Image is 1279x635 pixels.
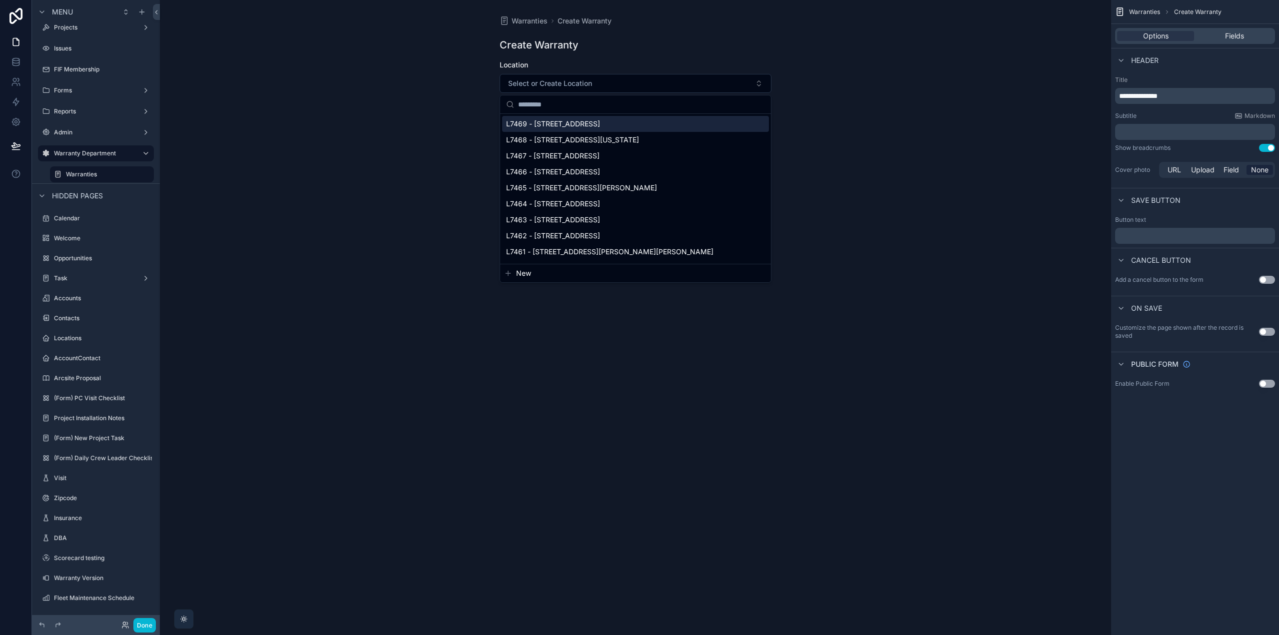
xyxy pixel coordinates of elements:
[1115,228,1275,244] div: scrollable content
[1115,276,1204,284] label: Add a cancel button to the form
[38,124,154,140] a: Admin
[50,166,154,182] a: Warranties
[54,454,155,462] label: (Form) Daily Crew Leader Checklist
[38,390,154,406] a: (Form) PC Visit Checklist
[54,554,152,562] label: Scorecard testing
[1225,31,1244,41] span: Fields
[54,514,152,522] label: Insurance
[54,274,138,282] label: Task
[38,550,154,566] a: Scorecard testing
[66,170,148,178] label: Warranties
[1245,112,1275,120] span: Markdown
[38,270,154,286] a: Task
[54,234,152,242] label: Welcome
[38,470,154,486] a: Visit
[1131,359,1179,369] span: Public form
[38,410,154,426] a: Project Installation Notes
[38,450,154,466] a: (Form) Daily Crew Leader Checklist
[1251,165,1269,175] span: None
[54,128,138,136] label: Admin
[54,534,152,542] label: DBA
[508,78,592,88] span: Select or Create Location
[54,374,152,382] label: Arcsite Proposal
[1131,255,1191,265] span: Cancel button
[38,61,154,77] a: FIF Membership
[54,214,152,222] label: Calendar
[1191,165,1215,175] span: Upload
[54,294,152,302] label: Accounts
[1129,8,1160,16] span: Warranties
[504,268,767,278] button: New
[54,44,152,52] label: Issues
[54,314,152,322] label: Contacts
[1115,380,1170,388] div: Enable Public Form
[54,594,152,602] label: Fleet Maintenance Schedule
[1143,31,1169,41] span: Options
[1115,124,1275,140] div: scrollable content
[506,167,600,177] span: L7466 - [STREET_ADDRESS]
[1131,55,1159,65] span: Header
[54,23,138,31] label: Projects
[1115,112,1137,120] label: Subtitle
[38,40,154,56] a: Issues
[1115,76,1275,84] label: Title
[506,263,657,273] span: L7460 - [STREET_ADDRESS][PERSON_NAME]
[38,510,154,526] a: Insurance
[54,434,152,442] label: (Form) New Project Task
[1115,88,1275,104] div: scrollable content
[38,570,154,586] a: Warranty Version
[38,430,154,446] a: (Form) New Project Task
[500,16,548,26] a: Warranties
[506,151,600,161] span: L7467 - [STREET_ADDRESS]
[54,414,152,422] label: Project Installation Notes
[54,86,138,94] label: Forms
[1131,303,1162,313] span: On save
[54,394,152,402] label: (Form) PC Visit Checklist
[38,210,154,226] a: Calendar
[506,119,600,129] span: L7469 - [STREET_ADDRESS]
[500,74,771,93] button: Select Button
[54,254,152,262] label: Opportunities
[516,268,531,278] span: New
[1224,165,1239,175] span: Field
[1131,195,1181,205] span: Save button
[558,16,612,26] a: Create Warranty
[1115,324,1259,340] label: Customize the page shown after the record is saved
[1115,166,1155,174] label: Cover photo
[38,103,154,119] a: Reports
[1115,144,1171,152] div: Show breadcrumbs
[500,38,579,52] h1: Create Warranty
[38,82,154,98] a: Forms
[52,7,73,17] span: Menu
[54,474,152,482] label: Visit
[38,145,154,161] a: Warranty Department
[1235,112,1275,120] a: Markdown
[38,530,154,546] a: DBA
[1115,216,1146,224] label: Button text
[506,247,713,257] span: L7461 - [STREET_ADDRESS][PERSON_NAME][PERSON_NAME]
[52,191,103,201] span: Hidden pages
[38,330,154,346] a: Locations
[500,60,528,69] span: Location
[38,590,154,606] a: Fleet Maintenance Schedule
[506,199,600,209] span: L7464 - [STREET_ADDRESS]
[54,574,152,582] label: Warranty Version
[38,350,154,366] a: AccountContact
[38,230,154,246] a: Welcome
[133,618,156,633] button: Done
[38,19,154,35] a: Projects
[1168,165,1181,175] span: URL
[54,65,152,73] label: FIF Membership
[54,354,152,362] label: AccountContact
[38,490,154,506] a: Zipcode
[1174,8,1222,16] span: Create Warranty
[38,250,154,266] a: Opportunities
[54,334,152,342] label: Locations
[38,290,154,306] a: Accounts
[506,215,600,225] span: L7463 - [STREET_ADDRESS]
[38,310,154,326] a: Contacts
[500,114,771,264] div: Suggestions
[512,16,548,26] span: Warranties
[54,107,138,115] label: Reports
